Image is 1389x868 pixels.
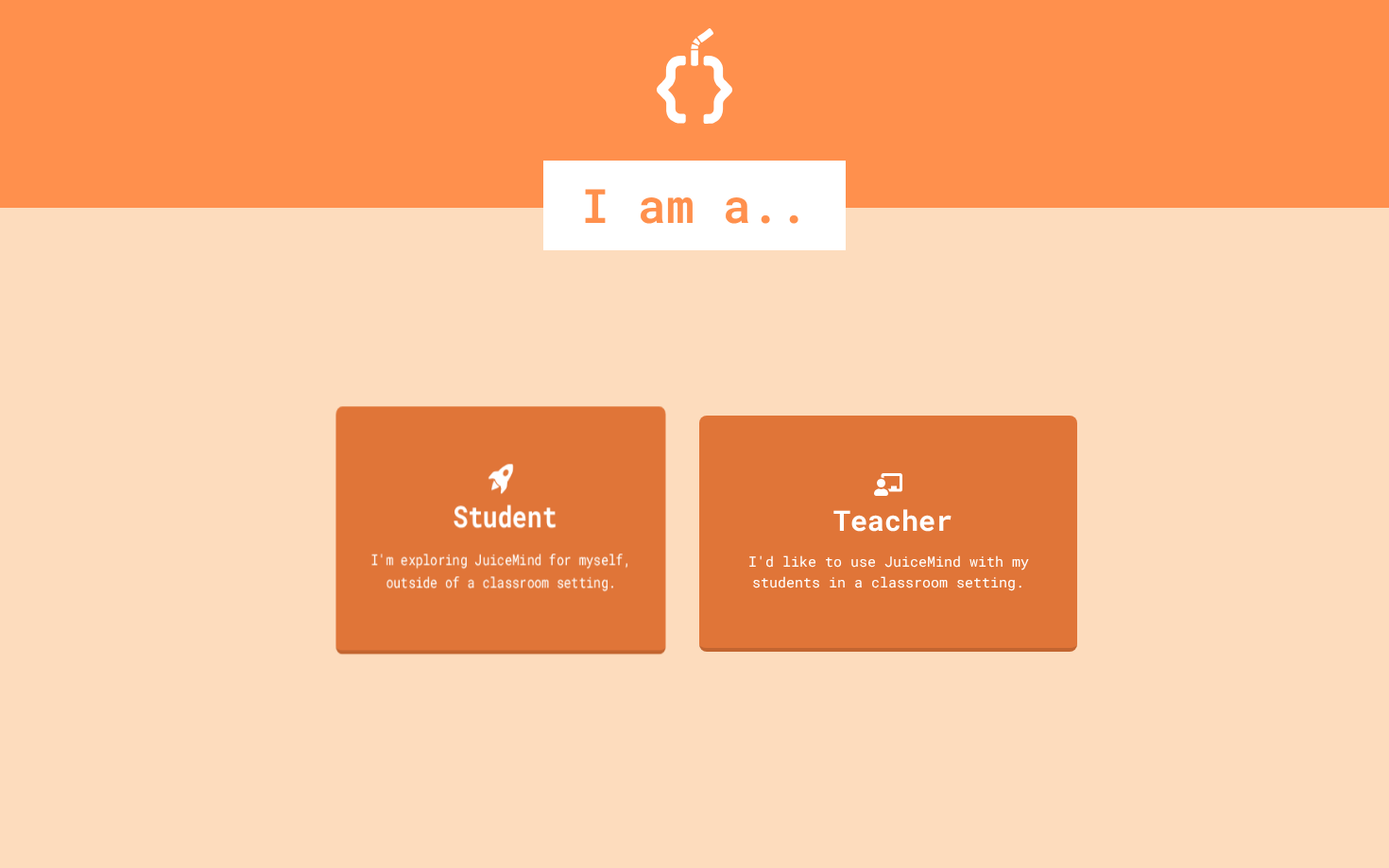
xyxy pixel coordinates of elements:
[833,499,952,541] div: Teacher
[543,161,846,250] div: I am a..
[657,28,732,124] img: Logo.svg
[453,493,557,537] div: Student
[718,551,1058,593] div: I'd like to use JuiceMind with my students in a classroom setting.
[352,548,649,592] div: I'm exploring JuiceMind for myself, outside of a classroom setting.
